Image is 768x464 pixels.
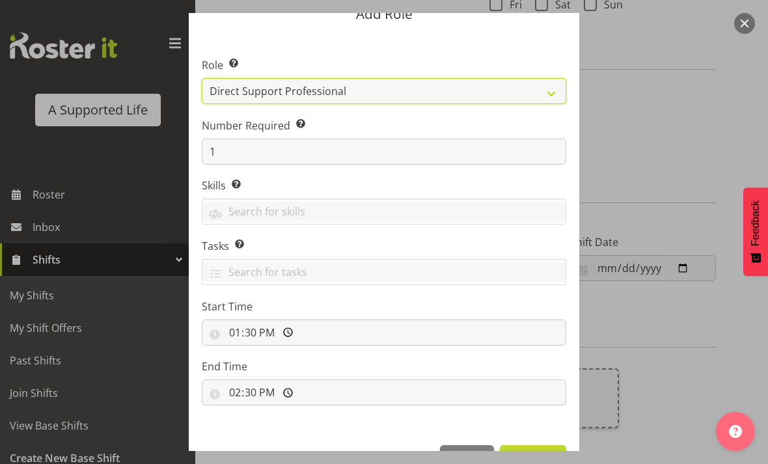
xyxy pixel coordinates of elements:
[202,7,566,21] p: Add Role
[202,202,566,222] input: Search for skills
[202,118,566,133] label: Number Required
[202,359,566,374] label: End Time
[202,299,566,314] label: Start Time
[202,320,566,346] input: Click to select...
[202,379,566,405] input: Click to select...
[750,200,761,246] span: Feedback
[743,187,768,276] button: Feedback - Show survey
[202,57,566,73] label: Role
[202,178,566,193] label: Skills
[729,425,742,438] img: help-xxl-2.png
[202,238,566,254] label: Tasks
[202,262,566,282] input: Search for tasks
